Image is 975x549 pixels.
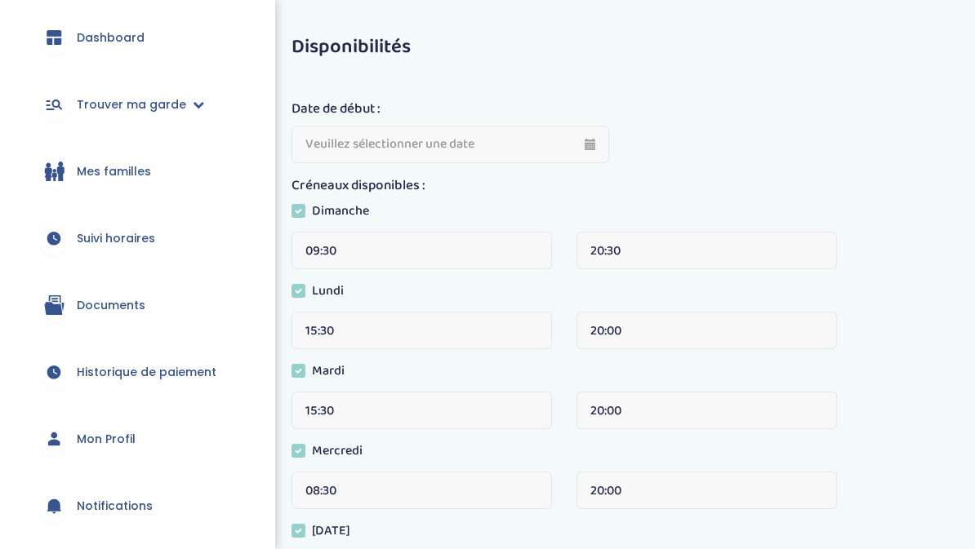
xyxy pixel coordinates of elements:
span: Documents [77,297,145,314]
label: [DATE] [292,521,363,546]
a: Notifications [24,476,251,535]
a: Dashboard [24,8,251,67]
span: Trouver ma garde [77,96,186,113]
span: Dashboard [77,29,145,46]
span: Notifications [77,498,153,515]
a: Documents [24,276,251,334]
label: Mercredi [292,441,375,466]
span: Mes familles [77,163,151,180]
a: Trouver ma garde [24,75,251,134]
label: Date de début : [292,99,381,120]
span: Suivi horaires [77,230,155,247]
label: Mardi [292,361,357,386]
a: Mes familles [24,142,251,201]
span: Historique de paiement [77,364,216,381]
span: Mon Profil [77,431,136,448]
a: Historique de paiement [24,343,251,401]
input: Veuillez sélectionner une date [292,126,608,163]
label: Lundi [292,281,356,306]
a: Suivi horaires [24,209,251,268]
h3: Disponibilités [292,37,951,58]
a: Mon Profil [24,410,251,468]
label: Dimanche [292,201,381,226]
label: Créneaux disponibles : [292,175,425,197]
